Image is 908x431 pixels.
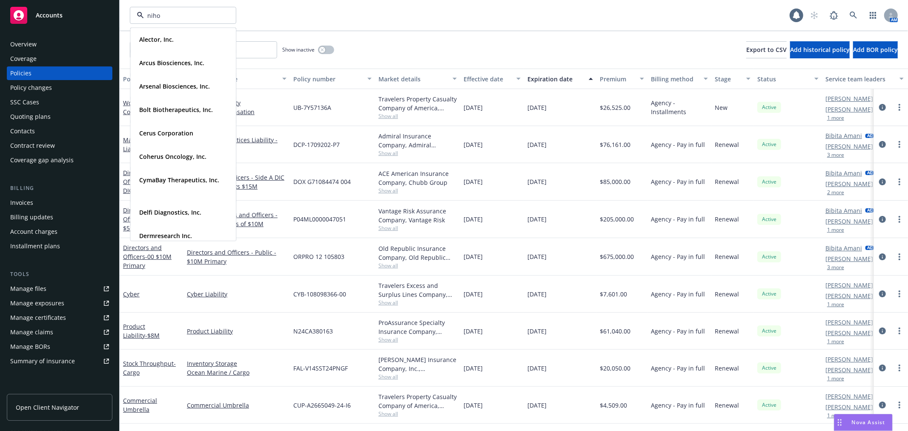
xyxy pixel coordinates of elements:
[894,326,905,336] a: more
[746,46,787,54] span: Export to CSV
[825,318,873,327] a: [PERSON_NAME]
[123,253,172,270] span: - 00 $10M Primary
[7,66,112,80] a: Policies
[10,196,33,210] div: Invoices
[825,365,873,374] a: [PERSON_NAME]
[877,139,888,149] a: circleInformation
[600,140,630,149] span: $76,161.00
[827,190,844,195] button: 2 more
[187,248,286,266] a: Directors and Officers - Public - $10M Primary
[894,139,905,149] a: more
[894,177,905,187] a: more
[527,364,547,373] span: [DATE]
[524,69,596,89] button: Expiration date
[827,152,844,158] button: 3 more
[715,364,739,373] span: Renewal
[123,359,176,376] a: Stock Throughput
[827,302,844,307] button: 1 more
[853,46,898,54] span: Add BOR policy
[894,214,905,224] a: more
[10,239,60,253] div: Installment plans
[761,401,778,409] span: Active
[378,318,457,336] div: ProAssurance Specialty Insurance Company, Medmarc
[827,265,844,270] button: 3 more
[825,291,873,300] a: [PERSON_NAME]
[187,98,286,107] a: Employers Liability
[10,110,51,124] div: Quoting plans
[651,364,705,373] span: Agency - Pay in full
[715,103,728,112] span: New
[10,81,52,95] div: Policy changes
[715,401,739,410] span: Renewal
[761,290,778,298] span: Active
[711,69,754,89] button: Stage
[464,401,483,410] span: [DATE]
[139,232,192,240] strong: Dermresearch Inc.
[761,178,778,186] span: Active
[527,252,547,261] span: [DATE]
[894,289,905,299] a: more
[10,311,66,325] div: Manage certificates
[139,59,204,67] strong: Arcus Biosciences, Inc.
[894,363,905,373] a: more
[825,328,873,337] a: [PERSON_NAME]
[827,339,844,344] button: 1 more
[827,413,844,418] button: 1 more
[123,206,179,232] a: Directors and Officers
[647,69,711,89] button: Billing method
[183,69,290,89] button: Lines of coverage
[7,196,112,210] a: Invoices
[877,102,888,112] a: circleInformation
[378,149,457,157] span: Show all
[651,140,705,149] span: Agency - Pay in full
[293,364,348,373] span: FAL-V14SST24PNGF
[10,296,64,310] div: Manage exposures
[825,169,862,178] a: Bibita Amani
[651,401,705,410] span: Agency - Pay in full
[10,340,50,353] div: Manage BORs
[139,35,174,43] strong: Alector, Inc.
[10,282,46,296] div: Manage files
[790,46,850,54] span: Add historical policy
[746,41,787,58] button: Export to CSV
[825,217,873,226] a: [PERSON_NAME]
[827,227,844,233] button: 1 more
[10,37,37,51] div: Overview
[187,359,286,368] a: Inventory Storage
[293,75,362,83] div: Policy number
[123,244,172,270] a: Directors and Officers
[464,177,483,186] span: [DATE]
[834,414,893,431] button: Nova Assist
[187,135,286,153] a: Employment Practices Liability - $2M EPL/FID
[7,153,112,167] a: Coverage gap analysis
[825,281,873,290] a: [PERSON_NAME]
[7,52,112,66] a: Coverage
[378,410,457,417] span: Show all
[378,373,457,380] span: Show all
[761,215,778,223] span: Active
[7,340,112,353] a: Manage BORs
[853,41,898,58] button: Add BOR policy
[825,244,862,253] a: Bibita Amani
[7,270,112,279] div: Tools
[7,311,112,325] a: Manage certificates
[527,140,547,149] span: [DATE]
[187,401,286,410] a: Commercial Umbrella
[651,215,705,224] span: Agency - Pay in full
[761,364,778,372] span: Active
[761,327,778,335] span: Active
[715,252,739,261] span: Renewal
[378,336,457,343] span: Show all
[600,290,627,299] span: $7,601.00
[7,95,112,109] a: SSC Cases
[877,177,888,187] a: circleInformation
[139,82,210,90] strong: Arsenal Biosciences, Inc.
[10,325,53,339] div: Manage claims
[139,176,219,184] strong: CymaBay Therapeutics, Inc.
[806,7,823,24] a: Start snowing
[834,414,845,431] div: Drag to move
[7,110,112,124] a: Quoting plans
[651,177,705,186] span: Agency - Pay in full
[378,187,457,194] span: Show all
[293,177,351,186] span: DOX G71084474 004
